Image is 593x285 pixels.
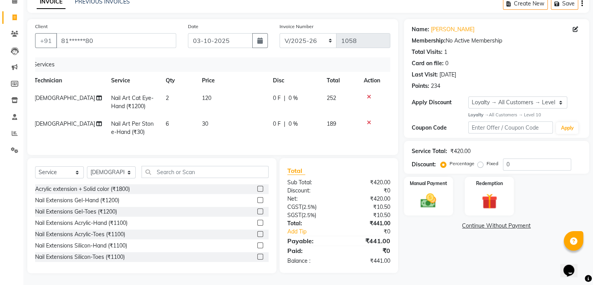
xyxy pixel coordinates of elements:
label: Invoice Number [280,23,313,30]
div: [DATE] [439,71,456,79]
div: Paid: [281,246,339,255]
div: ₹0 [339,246,396,255]
label: Date [188,23,198,30]
span: SGST [287,212,301,219]
button: +91 [35,33,57,48]
div: Nail Extensions Silicon-Toes (₹1100) [35,253,125,261]
div: ₹0 [339,187,396,195]
a: [PERSON_NAME] [431,25,474,34]
input: Search or Scan [142,166,269,178]
div: ₹441.00 [339,236,396,246]
div: Discount: [412,160,436,169]
input: Search by Name/Mobile/Email/Code [56,33,176,48]
div: All Customers → Level 10 [468,112,581,118]
div: 1 [444,48,447,56]
div: ( ) [281,203,339,211]
div: Card on file: [412,59,444,68]
div: Net: [281,195,339,203]
div: Services [30,57,391,72]
span: 189 [327,120,336,127]
div: ₹441.00 [339,257,396,265]
div: Nail Extensions Acrylic-Toes (₹1100) [35,230,125,239]
span: [DEMOGRAPHIC_DATA] [34,94,95,102]
span: 6 [166,120,169,127]
iframe: chat widget [560,254,585,277]
div: Acrylic extension + Solid color (₹1800) [35,185,130,193]
div: 234 [431,82,440,90]
div: ₹0 [348,228,396,236]
div: ₹420.00 [339,178,396,187]
div: Nail Extensions Gel-Toes (₹1200) [35,208,117,216]
a: Add Tip [281,228,348,236]
span: CGST [287,203,302,210]
div: Coupon Code [412,124,468,132]
span: 0 F [273,94,281,102]
div: ₹10.50 [339,211,396,219]
span: 120 [202,94,211,102]
span: Total [287,167,305,175]
div: ₹10.50 [339,203,396,211]
th: Total [322,72,359,89]
div: Sub Total: [281,178,339,187]
div: Total: [281,219,339,228]
span: Nail Art Cat Eye-Hand (₹1200) [111,94,154,110]
label: Manual Payment [410,180,447,187]
label: Percentage [450,160,474,167]
th: Disc [268,72,322,89]
button: Apply [556,122,578,134]
div: Discount: [281,187,339,195]
span: | [284,94,285,102]
div: 0 [445,59,448,68]
th: Service [106,72,161,89]
span: 252 [327,94,336,102]
strong: Loyalty → [468,112,489,118]
div: Nail Extensions Gel-Hand (₹1200) [35,196,119,205]
label: Fixed [487,160,498,167]
div: No Active Membership [412,37,581,45]
span: 2.5% [303,212,315,218]
th: Action [359,72,385,89]
th: Technician [30,72,106,89]
span: 0 % [289,120,298,128]
span: 2.5% [303,204,315,210]
div: ₹420.00 [339,195,396,203]
label: Redemption [476,180,503,187]
div: ( ) [281,211,339,219]
a: Continue Without Payment [405,222,588,230]
div: Total Visits: [412,48,443,56]
div: Nail Extensions Silicon-Hand (₹1100) [35,242,127,250]
div: ₹420.00 [450,147,471,155]
div: Last Visit: [412,71,438,79]
span: | [284,120,285,128]
div: Membership: [412,37,446,45]
span: 2 [166,94,169,102]
div: Service Total: [412,147,447,155]
th: Price [197,72,268,89]
th: Qty [161,72,197,89]
div: Apply Discount [412,98,468,107]
span: 30 [202,120,208,127]
div: Payable: [281,236,339,246]
label: Client [35,23,48,30]
span: [DEMOGRAPHIC_DATA] [34,120,95,127]
img: _gift.svg [477,192,502,211]
div: Name: [412,25,429,34]
span: 0 F [273,120,281,128]
div: Nail Extensions Acrylic-Hand (₹1100) [35,219,127,227]
img: _cash.svg [416,192,441,210]
span: Nail Art Per Stone-Hand (₹30) [111,120,154,135]
div: ₹441.00 [339,219,396,228]
span: 0 % [289,94,298,102]
div: Points: [412,82,429,90]
input: Enter Offer / Coupon Code [468,121,553,134]
div: Balance : [281,257,339,265]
